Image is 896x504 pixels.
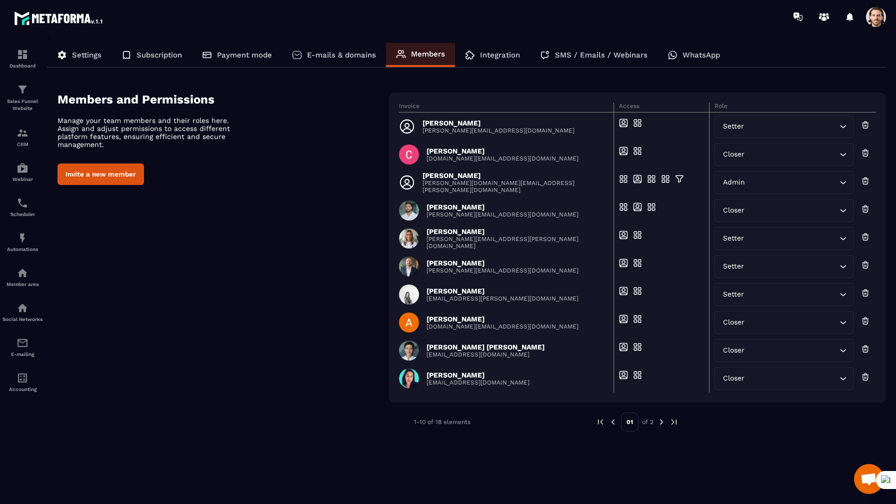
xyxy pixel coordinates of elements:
[2,224,42,259] a: automationsautomationsAutomations
[721,121,746,132] span: Setter
[57,92,389,106] h4: Members and Permissions
[422,171,607,179] p: [PERSON_NAME]
[16,337,28,349] img: email
[426,315,578,323] p: [PERSON_NAME]
[422,179,607,193] p: [PERSON_NAME][DOMAIN_NAME][EMAIL_ADDRESS][PERSON_NAME][DOMAIN_NAME]
[307,50,376,59] p: E-mails & domains
[426,323,578,330] p: [DOMAIN_NAME][EMAIL_ADDRESS][DOMAIN_NAME]
[747,317,837,328] input: Search for option
[746,289,837,300] input: Search for option
[2,281,42,287] p: Member area
[16,197,28,209] img: scheduler
[721,261,746,272] span: Setter
[714,311,854,334] div: Search for option
[72,50,101,59] p: Settings
[747,345,837,356] input: Search for option
[721,345,747,356] span: Closer
[426,371,529,379] p: [PERSON_NAME]
[2,211,42,217] p: Scheduler
[608,417,617,426] img: prev
[657,417,666,426] img: next
[721,205,747,216] span: Closer
[426,211,578,218] p: [PERSON_NAME][EMAIL_ADDRESS][DOMAIN_NAME]
[714,171,854,194] div: Search for option
[2,259,42,294] a: automationsautomationsMember area
[746,233,837,244] input: Search for option
[2,98,42,112] p: Sales Funnel Website
[2,316,42,322] p: Social Networks
[57,116,232,148] p: Manage your team members and their roles here. Assign and adjust permissions to access different ...
[747,177,837,188] input: Search for option
[16,302,28,314] img: social-network
[426,351,544,358] p: [EMAIL_ADDRESS][DOMAIN_NAME]
[426,259,578,267] p: [PERSON_NAME]
[16,48,28,60] img: formation
[2,386,42,392] p: Accounting
[426,155,578,162] p: [DOMAIN_NAME][EMAIL_ADDRESS][DOMAIN_NAME]
[217,50,272,59] p: Payment mode
[2,119,42,154] a: formationformationCRM
[422,127,574,134] p: [PERSON_NAME][EMAIL_ADDRESS][DOMAIN_NAME]
[714,339,854,362] div: Search for option
[16,162,28,174] img: automations
[399,102,613,112] th: Invoice
[426,267,578,274] p: [PERSON_NAME][EMAIL_ADDRESS][DOMAIN_NAME]
[2,76,42,119] a: formationformationSales Funnel Website
[136,50,182,59] p: Subscription
[721,149,747,160] span: Closer
[16,127,28,139] img: formation
[613,102,709,112] th: Access
[426,343,544,351] p: [PERSON_NAME] [PERSON_NAME]
[746,121,837,132] input: Search for option
[2,41,42,76] a: formationformationDashboard
[2,351,42,357] p: E-mailing
[714,255,854,278] div: Search for option
[2,364,42,399] a: accountantaccountantAccounting
[426,295,578,302] p: [EMAIL_ADDRESS][PERSON_NAME][DOMAIN_NAME]
[2,154,42,189] a: automationsautomationsWebinar
[682,50,720,59] p: WhatsApp
[714,143,854,166] div: Search for option
[2,63,42,68] p: Dashboard
[642,418,653,426] p: of 2
[621,412,638,431] p: 01
[16,83,28,95] img: formation
[721,317,747,328] span: Closer
[426,287,578,295] p: [PERSON_NAME]
[747,373,837,384] input: Search for option
[854,464,884,494] div: Mở cuộc trò chuyện
[747,205,837,216] input: Search for option
[721,177,747,188] span: Admin
[714,115,854,138] div: Search for option
[2,246,42,252] p: Automations
[426,203,578,211] p: [PERSON_NAME]
[426,235,607,249] p: [PERSON_NAME][EMAIL_ADDRESS][PERSON_NAME][DOMAIN_NAME]
[714,367,854,390] div: Search for option
[746,261,837,272] input: Search for option
[16,372,28,384] img: accountant
[426,379,529,386] p: [EMAIL_ADDRESS][DOMAIN_NAME]
[714,283,854,306] div: Search for option
[426,227,607,235] p: [PERSON_NAME]
[721,289,746,300] span: Setter
[709,102,876,112] th: Role
[426,147,578,155] p: [PERSON_NAME]
[714,227,854,250] div: Search for option
[555,50,647,59] p: SMS / Emails / Webinars
[47,33,886,446] div: >
[57,163,144,185] button: Invite a new member
[14,9,104,27] img: logo
[721,373,747,384] span: Closer
[16,232,28,244] img: automations
[2,141,42,147] p: CRM
[714,199,854,222] div: Search for option
[721,233,746,244] span: Setter
[414,418,470,425] p: 1-10 of 18 elements
[16,267,28,279] img: automations
[2,189,42,224] a: schedulerschedulerScheduler
[747,149,837,160] input: Search for option
[422,119,574,127] p: [PERSON_NAME]
[596,417,605,426] img: prev
[2,176,42,182] p: Webinar
[411,49,445,58] p: Members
